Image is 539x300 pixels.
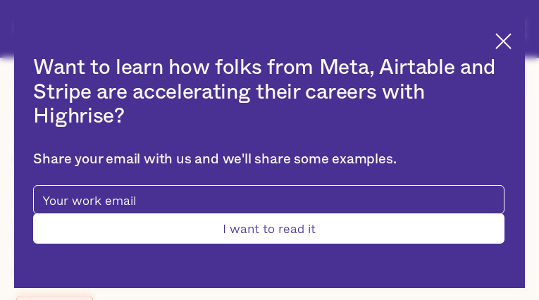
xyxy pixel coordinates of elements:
h2: Want to learn how folks from Meta, Airtable and Stripe are accelerating their careers with Highrise? [33,56,504,129]
div: Share your email with us and we'll share some examples. [33,151,504,168]
form: pop-up-modal-form [33,185,504,244]
input: I want to read it [33,213,504,244]
img: Cross icon [495,33,512,49]
input: Your work email [33,185,504,214]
